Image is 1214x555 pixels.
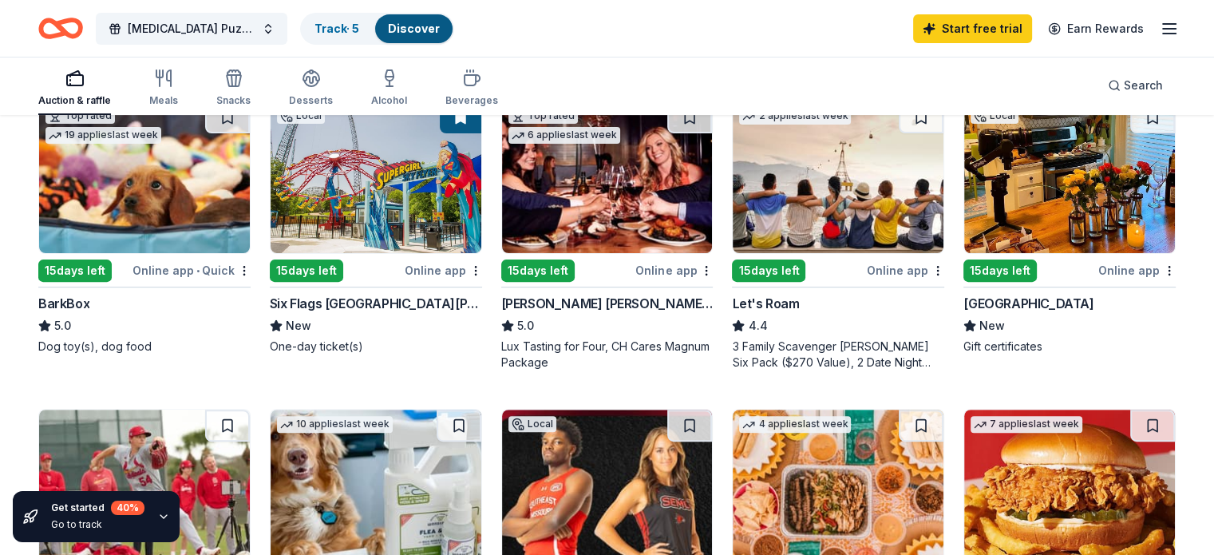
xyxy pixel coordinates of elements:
a: Image for Let's Roam2 applieslast week15days leftOnline appLet's Roam4.43 Family Scavenger [PERSO... [732,101,944,371]
button: Beverages [445,62,498,115]
div: Gift certificates [963,339,1176,355]
a: Image for BarkBoxTop rated19 applieslast week15days leftOnline app•QuickBarkBox5.0Dog toy(s), dog... [38,101,251,355]
div: Get started [51,501,144,515]
img: Image for Main Street Inn Parkville [964,101,1175,253]
div: [PERSON_NAME] [PERSON_NAME] Winery and Restaurants [501,294,714,313]
span: New [286,316,311,335]
div: Let's Roam [732,294,799,313]
img: Image for BarkBox [39,101,250,253]
div: 15 days left [963,260,1037,282]
img: Image for Let's Roam [733,101,943,253]
img: Image for Six Flags St. Louis [271,101,481,253]
div: Local [971,108,1018,124]
div: Online app [635,260,713,280]
button: Desserts [289,62,333,115]
div: Local [277,108,325,124]
a: Start free trial [913,14,1032,43]
span: 5.0 [54,316,71,335]
div: 3 Family Scavenger [PERSON_NAME] Six Pack ($270 Value), 2 Date Night Scavenger [PERSON_NAME] Two ... [732,339,944,371]
div: 4 applies last week [739,416,851,433]
span: Search [1124,76,1163,95]
div: Online app Quick [132,260,251,280]
div: 6 applies last week [508,127,620,144]
img: Image for Cooper's Hawk Winery and Restaurants [502,101,713,253]
a: Image for Cooper's Hawk Winery and RestaurantsTop rated6 applieslast week15days leftOnline app[PE... [501,101,714,371]
div: Desserts [289,94,333,107]
div: 15 days left [501,260,575,282]
div: 10 applies last week [277,416,393,433]
div: Online app [867,260,944,280]
div: Go to track [51,518,144,531]
a: Home [38,10,83,47]
button: [MEDICAL_DATA] Puzzle Run [96,13,287,45]
span: 4.4 [748,316,767,335]
div: Dog toy(s), dog food [38,339,251,355]
div: Top rated [508,108,578,124]
div: Six Flags [GEOGRAPHIC_DATA][PERSON_NAME] [270,294,482,313]
a: Image for Main Street Inn ParkvilleLocal15days leftOnline app[GEOGRAPHIC_DATA]NewGift certificates [963,101,1176,355]
a: Discover [388,22,440,35]
button: Snacks [216,62,251,115]
span: 5.0 [517,316,534,335]
div: 15 days left [270,260,343,282]
div: 2 applies last week [739,108,851,125]
div: Snacks [216,94,251,107]
button: Search [1095,69,1176,101]
span: • [196,264,200,277]
div: Online app [405,260,482,280]
div: 15 days left [732,260,805,282]
div: BarkBox [38,294,89,313]
button: Meals [149,62,178,115]
div: One-day ticket(s) [270,339,482,355]
div: 19 applies last week [45,127,161,144]
a: Image for Six Flags St. LouisLocal15days leftOnline appSix Flags [GEOGRAPHIC_DATA][PERSON_NAME]Ne... [270,101,482,355]
button: Alcohol [371,62,407,115]
div: Lux Tasting for Four, CH Cares Magnum Package [501,339,714,371]
div: Top rated [45,108,115,124]
div: 40 % [111,501,144,515]
div: Beverages [445,94,498,107]
div: Alcohol [371,94,407,107]
a: Track· 5 [314,22,359,35]
div: Online app [1098,260,1176,280]
span: [MEDICAL_DATA] Puzzle Run [128,19,255,38]
div: [GEOGRAPHIC_DATA] [963,294,1093,313]
div: 15 days left [38,260,112,282]
a: Earn Rewards [1038,14,1153,43]
div: 7 applies last week [971,416,1082,433]
div: Meals [149,94,178,107]
button: Track· 5Discover [300,13,454,45]
div: Local [508,416,556,432]
div: Auction & raffle [38,94,111,107]
button: Auction & raffle [38,62,111,115]
span: New [979,316,1005,335]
